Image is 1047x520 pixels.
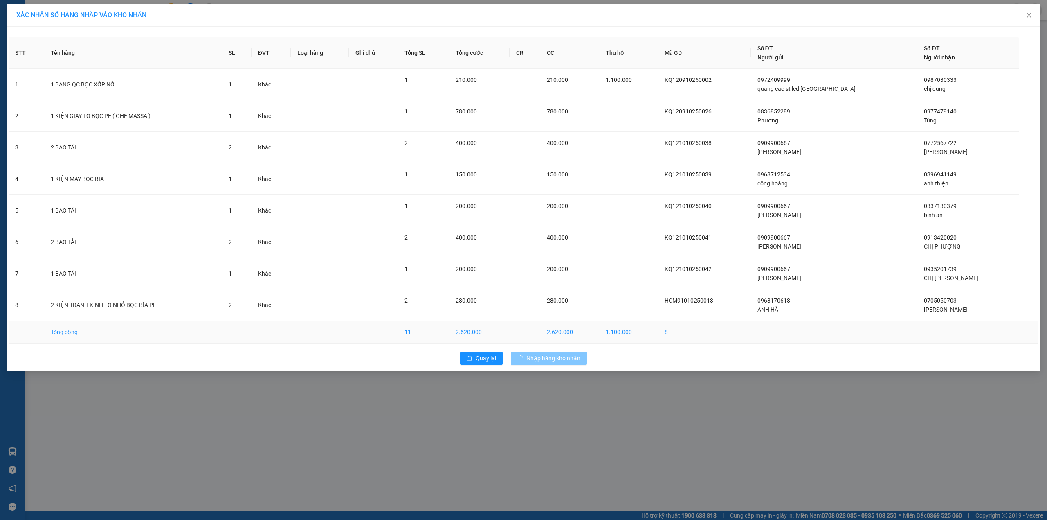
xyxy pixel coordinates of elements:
[398,37,449,69] th: Tổng SL
[665,266,712,272] span: KQ121010250042
[757,77,790,83] span: 0972409999
[456,140,477,146] span: 400.000
[924,117,937,124] span: Tùng
[599,321,658,344] td: 1.100.000
[665,171,712,178] span: KQ121010250039
[757,234,790,241] span: 0909900667
[540,321,599,344] td: 2.620.000
[924,203,957,209] span: 0337130379
[404,234,408,241] span: 2
[9,132,44,163] td: 3
[9,69,44,100] td: 1
[229,270,232,277] span: 1
[924,140,957,146] span: 0772567722
[449,321,510,344] td: 2.620.000
[44,37,222,69] th: Tên hàng
[1026,12,1032,18] span: close
[291,37,349,69] th: Loại hàng
[547,171,568,178] span: 150.000
[252,37,291,69] th: ĐVT
[757,54,784,61] span: Người gửi
[460,352,503,365] button: rollbackQuay lại
[599,37,658,69] th: Thu hộ
[252,163,291,195] td: Khác
[924,297,957,304] span: 0705050703
[44,100,222,132] td: 1 KIỆN GIẤY TO BỌC PE ( GHẾ MASSA )
[757,117,778,124] span: Phương
[44,195,222,226] td: 1 BAO TẢI
[9,258,44,289] td: 7
[467,355,472,362] span: rollback
[924,108,957,115] span: 0977479140
[404,171,408,178] span: 1
[757,297,790,304] span: 0968170618
[924,234,957,241] span: 0913420020
[924,180,948,187] span: anh thiện
[398,321,449,344] td: 11
[229,113,232,119] span: 1
[924,77,957,83] span: 0987030333
[456,108,477,115] span: 780.000
[757,45,773,52] span: Số ĐT
[547,203,568,209] span: 200.000
[924,171,957,178] span: 0396941149
[547,234,568,241] span: 400.000
[456,77,477,83] span: 210.000
[606,77,632,83] span: 1.100.000
[547,108,568,115] span: 780.000
[252,289,291,321] td: Khác
[404,108,408,115] span: 1
[658,37,750,69] th: Mã GD
[526,354,580,363] span: Nhập hàng kho nhận
[757,275,801,281] span: [PERSON_NAME]
[404,266,408,272] span: 1
[44,289,222,321] td: 2 KIỆN TRANH KÍNH TO NHỎ BỌC BÌA PE
[924,306,968,313] span: [PERSON_NAME]
[44,321,222,344] td: Tổng cộng
[229,144,232,151] span: 2
[252,132,291,163] td: Khác
[252,195,291,226] td: Khác
[924,243,961,250] span: CHỊ PHƯỢNG
[456,171,477,178] span: 150.000
[665,140,712,146] span: KQ121010250038
[252,100,291,132] td: Khác
[540,37,599,69] th: CC
[665,234,712,241] span: KQ121010250041
[547,77,568,83] span: 210.000
[229,239,232,245] span: 2
[229,207,232,214] span: 1
[9,195,44,226] td: 5
[757,203,790,209] span: 0909900667
[404,140,408,146] span: 2
[44,69,222,100] td: 1 BẢNG QC BỌC XỐP NỔ
[229,176,232,182] span: 1
[510,37,540,69] th: CR
[456,297,477,304] span: 280.000
[547,266,568,272] span: 200.000
[924,45,939,52] span: Số ĐT
[924,86,946,92] span: chị dung
[511,352,587,365] button: Nhập hàng kho nhận
[1018,4,1040,27] button: Close
[665,297,713,304] span: HCM91010250013
[9,163,44,195] td: 4
[757,180,788,187] span: công hoàng
[252,226,291,258] td: Khác
[222,37,252,69] th: SL
[349,37,398,69] th: Ghi chú
[9,100,44,132] td: 2
[44,163,222,195] td: 1 KIỆN MÁY BỌC BÌA
[547,297,568,304] span: 280.000
[252,69,291,100] td: Khác
[404,77,408,83] span: 1
[456,266,477,272] span: 200.000
[757,306,778,313] span: ANH HÀ
[9,37,44,69] th: STT
[229,302,232,308] span: 2
[757,212,801,218] span: [PERSON_NAME]
[924,54,955,61] span: Người nhận
[924,212,943,218] span: bình an
[449,37,510,69] th: Tổng cước
[924,149,968,155] span: [PERSON_NAME]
